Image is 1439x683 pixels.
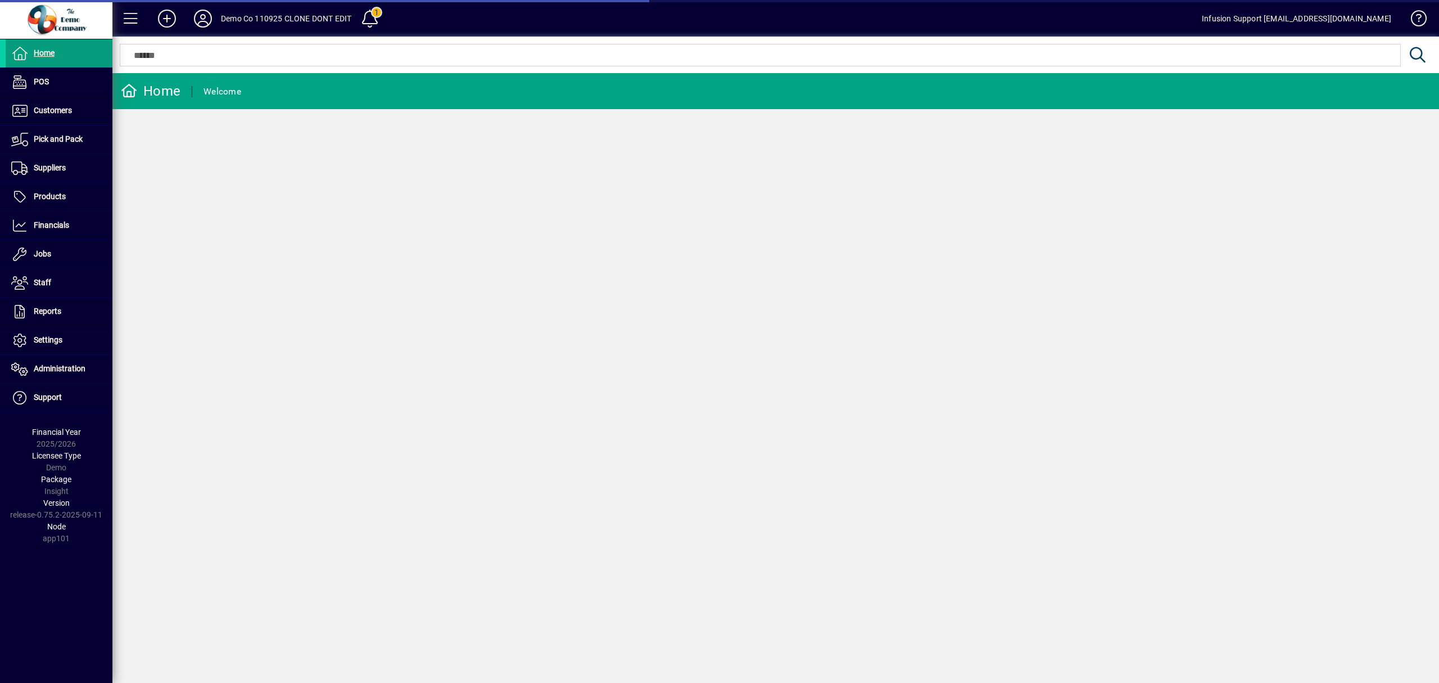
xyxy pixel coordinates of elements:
[6,125,112,154] a: Pick and Pack
[34,278,51,287] span: Staff
[47,522,66,531] span: Node
[221,10,351,28] div: Demo Co 110925 CLONE DONT EDIT
[41,475,71,484] span: Package
[34,192,66,201] span: Products
[32,428,81,437] span: Financial Year
[203,83,241,101] div: Welcome
[34,48,55,57] span: Home
[34,106,72,115] span: Customers
[6,355,112,383] a: Administration
[6,212,112,240] a: Financials
[34,221,69,230] span: Financials
[34,335,62,344] span: Settings
[34,163,66,172] span: Suppliers
[6,269,112,297] a: Staff
[6,384,112,412] a: Support
[6,240,112,268] a: Jobs
[185,8,221,29] button: Profile
[1202,10,1391,28] div: Infusion Support [EMAIL_ADDRESS][DOMAIN_NAME]
[34,393,62,402] span: Support
[6,326,112,354] a: Settings
[34,249,51,258] span: Jobs
[6,97,112,125] a: Customers
[6,298,112,326] a: Reports
[32,451,81,460] span: Licensee Type
[6,183,112,211] a: Products
[1402,2,1425,39] a: Knowledge Base
[149,8,185,29] button: Add
[121,82,180,100] div: Home
[34,307,61,316] span: Reports
[34,364,85,373] span: Administration
[34,77,49,86] span: POS
[6,154,112,182] a: Suppliers
[43,498,70,507] span: Version
[6,68,112,96] a: POS
[34,134,83,143] span: Pick and Pack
